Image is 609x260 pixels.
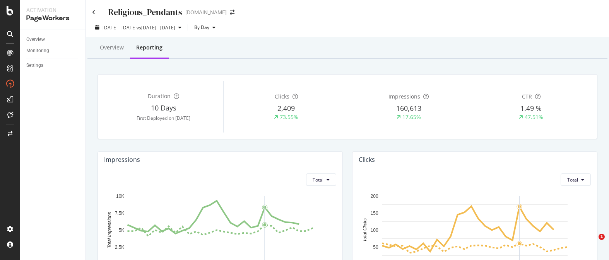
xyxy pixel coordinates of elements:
[402,113,421,121] div: 17.65%
[525,113,543,121] div: 47.51%
[115,245,125,250] text: 2.5K
[275,93,289,100] span: Clicks
[359,156,375,163] div: Clicks
[108,6,182,18] div: Religious_Pendants
[373,245,378,250] text: 50
[26,61,80,70] a: Settings
[371,194,378,199] text: 200
[136,44,163,51] div: Reporting
[151,103,176,112] span: 10 Days
[26,47,80,55] a: Monitoring
[520,104,542,113] span: 1.49 %
[100,44,124,51] div: Overview
[104,115,223,121] div: First Deployed on [DATE]
[567,177,578,183] span: Total
[104,156,140,163] div: Impressions
[26,47,49,55] div: Monitoring
[107,212,112,248] text: Total Impressions
[119,228,125,233] text: 5K
[185,8,227,16] div: [DOMAIN_NAME]
[599,234,605,240] span: 1
[26,36,45,44] div: Overview
[306,173,336,186] button: Total
[191,24,209,31] span: By Day
[191,21,219,34] button: By Day
[230,10,234,15] div: arrow-right-arrow-left
[362,218,368,242] text: Total Clicks
[116,194,124,199] text: 10K
[280,113,298,121] div: 73.55%
[26,61,43,70] div: Settings
[561,173,591,186] button: Total
[26,14,79,23] div: PageWorkers
[396,104,421,113] span: 160,613
[277,104,295,113] span: 2,409
[92,21,185,34] button: [DATE] - [DATE]vs[DATE] - [DATE]
[583,234,601,252] iframe: Intercom live chat
[26,6,79,14] div: Activation
[92,10,96,15] a: Click to go back
[148,92,171,100] span: Duration
[103,24,137,31] span: [DATE] - [DATE]
[313,177,323,183] span: Total
[115,211,125,216] text: 7.5K
[26,36,80,44] a: Overview
[522,93,532,100] span: CTR
[371,211,378,216] text: 150
[137,24,175,31] span: vs [DATE] - [DATE]
[371,228,378,233] text: 100
[388,93,420,100] span: Impressions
